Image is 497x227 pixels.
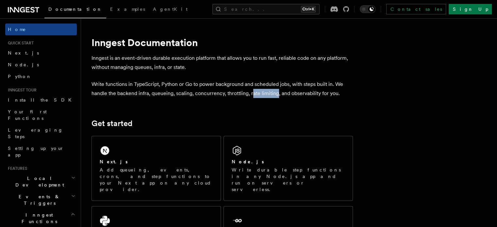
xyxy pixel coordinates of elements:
span: Python [8,74,32,79]
span: Inngest tour [5,88,37,93]
a: Leveraging Steps [5,124,77,142]
button: Local Development [5,172,77,191]
a: Next.jsAdd queueing, events, crons, and step functions to your Next app on any cloud provider. [91,136,221,201]
span: Your first Functions [8,109,47,121]
a: Setting up your app [5,142,77,161]
span: Install the SDK [8,97,75,103]
a: Sign Up [449,4,492,14]
span: Documentation [48,7,102,12]
a: Examples [106,2,149,18]
span: Node.js [8,62,39,67]
p: Write functions in TypeScript, Python or Go to power background and scheduled jobs, with steps bu... [91,80,353,98]
a: Documentation [44,2,106,18]
a: Python [5,71,77,82]
button: Events & Triggers [5,191,77,209]
p: Write durable step functions in any Node.js app and run on servers or serverless. [232,167,345,193]
a: Home [5,24,77,35]
span: AgentKit [153,7,188,12]
p: Add queueing, events, crons, and step functions to your Next app on any cloud provider. [100,167,213,193]
span: Setting up your app [8,146,64,157]
p: Inngest is an event-driven durable execution platform that allows you to run fast, reliable code ... [91,54,353,72]
span: Inngest Functions [5,212,71,225]
a: Node.js [5,59,77,71]
button: Toggle dark mode [360,5,375,13]
a: Get started [91,119,132,128]
span: Examples [110,7,145,12]
span: Next.js [8,50,39,56]
h2: Node.js [232,158,264,165]
span: Quick start [5,41,34,46]
a: Next.js [5,47,77,59]
a: Install the SDK [5,94,77,106]
button: Search...Ctrl+K [212,4,320,14]
span: Events & Triggers [5,193,71,206]
h1: Inngest Documentation [91,37,353,48]
h2: Next.js [100,158,128,165]
span: Leveraging Steps [8,127,63,139]
span: Home [8,26,26,33]
a: Contact sales [386,4,446,14]
span: Local Development [5,175,71,188]
span: Features [5,166,27,171]
a: AgentKit [149,2,191,18]
a: Node.jsWrite durable step functions in any Node.js app and run on servers or serverless. [224,136,353,201]
a: Your first Functions [5,106,77,124]
kbd: Ctrl+K [301,6,316,12]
